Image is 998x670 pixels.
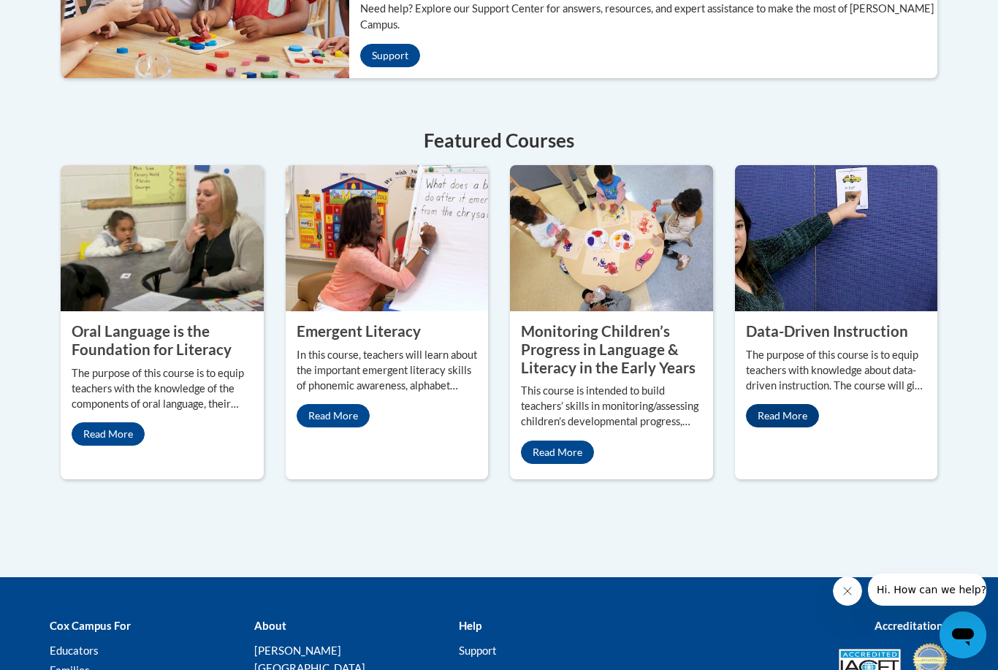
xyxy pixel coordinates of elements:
[746,404,819,427] a: Read More
[735,165,938,311] img: Data-Driven Instruction
[459,619,481,632] b: Help
[297,322,421,340] property: Emergent Literacy
[940,612,986,658] iframe: Button to launch messaging window
[833,576,862,606] iframe: Close message
[72,322,232,358] property: Oral Language is the Foundation for Literacy
[72,366,253,412] p: The purpose of this course is to equip teachers with the knowledge of the components of oral lang...
[61,165,264,311] img: Oral Language is the Foundation for Literacy
[868,574,986,606] iframe: Message from company
[72,422,145,446] a: Read More
[521,384,702,430] p: This course is intended to build teachers’ skills in monitoring/assessing children’s developmenta...
[286,165,489,311] img: Emergent Literacy
[61,126,937,155] h4: Featured Courses
[510,165,713,311] img: Monitoring Children’s Progress in Language & Literacy in the Early Years
[746,322,908,340] property: Data-Driven Instruction
[875,619,948,632] b: Accreditations
[521,441,594,464] a: Read More
[50,619,131,632] b: Cox Campus For
[50,644,99,657] a: Educators
[297,348,478,394] p: In this course, teachers will learn about the important emergent literacy skills of phonemic awar...
[254,619,286,632] b: About
[521,322,696,376] property: Monitoring Children’s Progress in Language & Literacy in the Early Years
[360,44,420,67] a: Support
[459,644,497,657] a: Support
[360,1,937,33] p: Need help? Explore our Support Center for answers, resources, and expert assistance to make the m...
[746,348,927,394] p: The purpose of this course is to equip teachers with knowledge about data-driven instruction. The...
[297,404,370,427] a: Read More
